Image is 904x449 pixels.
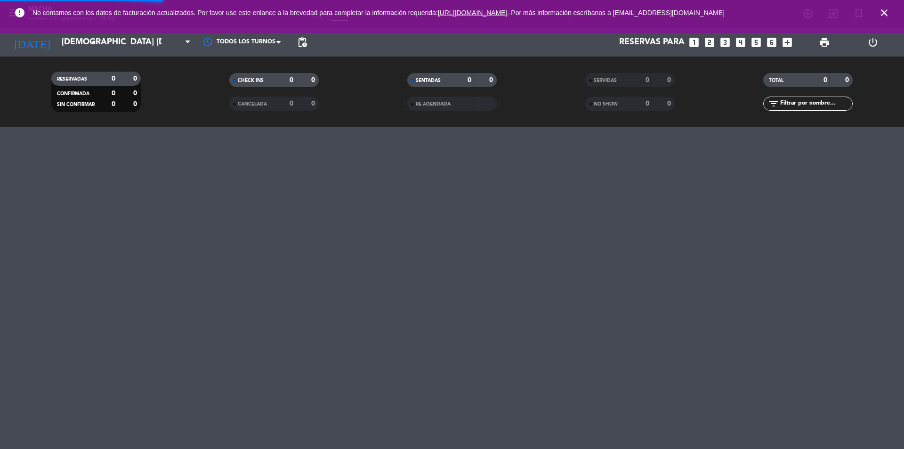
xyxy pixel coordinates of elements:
strong: 0 [489,77,495,83]
i: arrow_drop_down [88,37,99,48]
span: RESERVADAS [57,77,87,82]
i: looks_4 [734,36,747,49]
input: Filtrar por nombre... [779,98,852,109]
strong: 0 [112,90,115,97]
span: SENTADAS [416,78,441,83]
strong: 0 [667,100,673,107]
strong: 0 [646,77,649,83]
i: add_box [781,36,793,49]
i: looks_5 [750,36,762,49]
span: pending_actions [297,37,308,48]
i: looks_3 [719,36,731,49]
a: . Por más información escríbanos a [EMAIL_ADDRESS][DOMAIN_NAME] [508,9,725,16]
i: looks_two [703,36,716,49]
i: looks_6 [766,36,778,49]
strong: 0 [133,101,139,107]
span: RE AGENDADA [416,102,451,106]
span: No contamos con los datos de facturación actualizados. Por favor use este enlance a la brevedad p... [32,9,725,16]
strong: 0 [667,77,673,83]
span: Reservas para [619,38,685,47]
a: [URL][DOMAIN_NAME] [438,9,508,16]
strong: 0 [311,100,317,107]
i: filter_list [768,98,779,109]
strong: 0 [133,75,139,82]
strong: 0 [646,100,649,107]
strong: 0 [112,101,115,107]
i: power_settings_new [867,37,879,48]
span: SERVIDAS [594,78,617,83]
strong: 0 [112,75,115,82]
span: print [819,37,830,48]
span: CANCELADA [238,102,267,106]
i: close [879,7,890,18]
span: TOTAL [769,78,783,83]
strong: 0 [845,77,851,83]
i: error [14,7,25,18]
strong: 0 [133,90,139,97]
span: CONFIRMADA [57,91,89,96]
strong: 0 [290,100,293,107]
span: NO SHOW [594,102,618,106]
strong: 0 [468,77,471,83]
strong: 0 [823,77,827,83]
span: CHECK INS [238,78,264,83]
i: looks_one [688,36,700,49]
div: LOG OUT [848,28,897,57]
strong: 0 [311,77,317,83]
span: SIN CONFIRMAR [57,102,95,107]
strong: 0 [290,77,293,83]
i: [DATE] [7,32,57,53]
